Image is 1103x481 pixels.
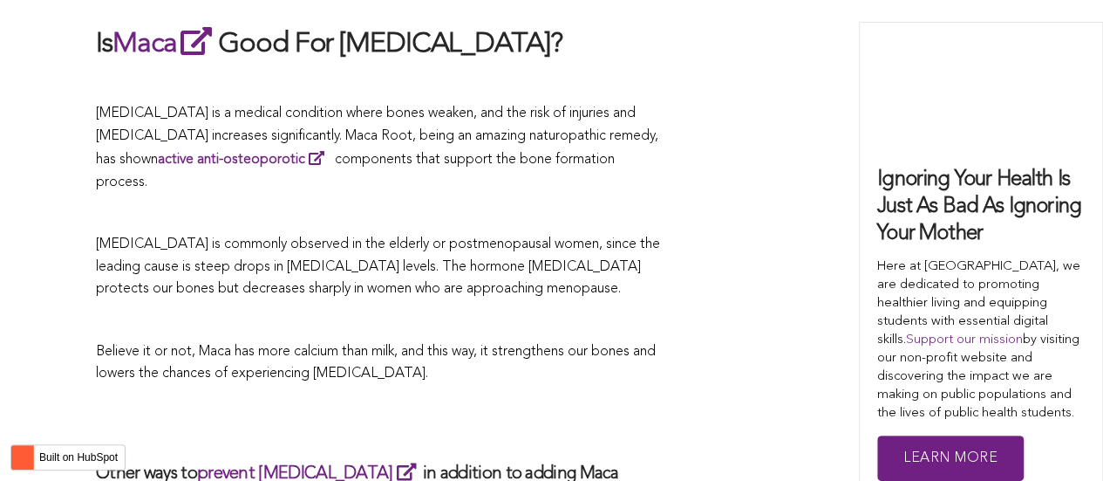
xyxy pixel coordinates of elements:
span: [MEDICAL_DATA] is a medical condition where bones weaken, and the risk of injuries and [MEDICAL_D... [96,107,658,189]
label: Built on HubSpot [32,446,125,469]
img: HubSpot sprocket logo [11,447,32,468]
span: [MEDICAL_DATA] is commonly observed in the elderly or postmenopausal women, since the leading cau... [96,237,660,296]
span: Believe it or not, Maca has more calcium than milk, and this way, it strengthens our bones and lo... [96,345,656,381]
a: Maca [112,31,218,58]
button: Built on HubSpot [10,444,126,471]
a: active anti-osteoporotic [158,153,331,167]
h2: Is Good For [MEDICAL_DATA]? [96,24,663,64]
iframe: Chat Widget [1016,397,1103,481]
